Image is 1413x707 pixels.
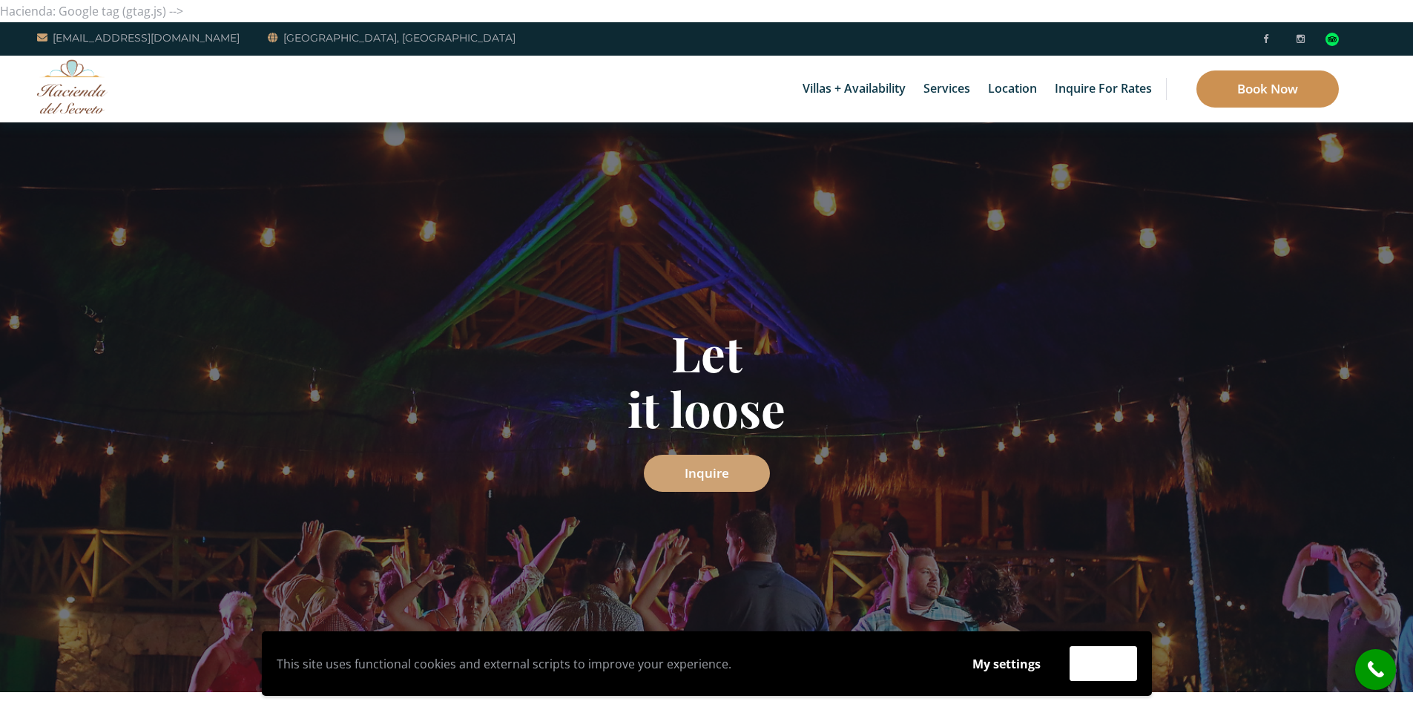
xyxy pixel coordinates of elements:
a: [EMAIL_ADDRESS][DOMAIN_NAME] [37,29,240,47]
a: Inquire for Rates [1047,56,1159,122]
a: Villas + Availability [795,56,913,122]
a: [GEOGRAPHIC_DATA], [GEOGRAPHIC_DATA] [268,29,516,47]
button: Accept [1070,646,1137,681]
a: Location [981,56,1044,122]
a: call [1355,649,1396,690]
a: Services [916,56,978,122]
a: Inquire [644,455,770,492]
a: Book Now [1196,70,1339,108]
h1: Let it loose [273,325,1141,436]
i: call [1359,653,1392,686]
img: Awesome Logo [37,59,108,114]
img: Tripadvisor_logomark.svg [1325,33,1339,46]
div: Read traveler reviews on Tripadvisor [1325,33,1339,46]
button: My settings [958,647,1055,681]
p: This site uses functional cookies and external scripts to improve your experience. [277,653,943,675]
